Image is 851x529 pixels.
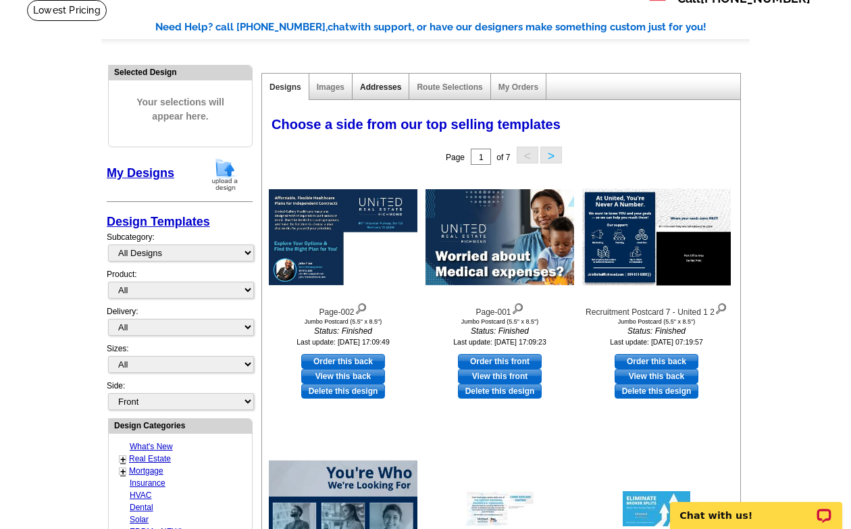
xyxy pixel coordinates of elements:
[458,384,542,399] a: Delete this design
[360,82,401,92] a: Addresses
[107,380,253,411] div: Side:
[130,490,151,500] a: HVAC
[107,231,253,268] div: Subcategory:
[107,343,253,380] div: Sizes:
[296,338,390,346] small: Last update: [DATE] 17:09:49
[615,384,698,399] a: Delete this design
[109,419,252,432] div: Design Categories
[129,466,163,476] a: Mortgage
[496,153,510,162] span: of 7
[207,157,242,192] img: upload-design
[120,454,126,465] a: +
[582,318,731,325] div: Jumbo Postcard (5.5" x 8.5")
[119,82,242,137] span: Your selections will appear here.
[328,21,349,33] span: chat
[269,189,417,285] img: Page-002
[540,147,562,163] button: >
[355,300,367,315] img: view design details
[498,82,538,92] a: My Orders
[425,325,574,337] i: Status: Finished
[615,354,698,369] a: use this design
[511,300,524,315] img: view design details
[107,305,253,343] div: Delivery:
[130,515,149,524] a: Solar
[425,300,574,318] div: Page-001
[715,300,727,315] img: view design details
[107,268,253,305] div: Product:
[466,491,534,526] img: Inc 5000 Postcard - United 2
[453,338,546,346] small: Last update: [DATE] 17:09:23
[107,166,174,180] a: My Designs
[317,82,344,92] a: Images
[517,147,538,163] button: <
[269,300,417,318] div: Page-002
[130,478,165,488] a: Insurance
[425,318,574,325] div: Jumbo Postcard (5.5" x 8.5")
[130,442,173,451] a: What's New
[120,466,126,477] a: +
[582,300,731,318] div: Recruitment Postcard 7 - United 1 2
[615,369,698,384] a: View this back
[582,189,731,286] img: Recruitment Postcard 7 - United 1 2
[417,82,482,92] a: Route Selections
[446,153,465,162] span: Page
[109,66,252,78] div: Selected Design
[301,369,385,384] a: View this back
[610,338,703,346] small: Last update: [DATE] 07:19:57
[272,117,561,132] span: Choose a side from our top selling templates
[458,354,542,369] a: use this design
[301,384,385,399] a: Delete this design
[130,503,153,512] a: Dental
[155,20,750,35] div: Need Help? call [PHONE_NUMBER], with support, or have our designers make something custom just fo...
[301,354,385,369] a: use this design
[269,325,417,337] i: Status: Finished
[269,82,301,92] a: Designs
[458,369,542,384] a: View this front
[661,486,851,529] iframe: LiveChat chat widget
[623,491,690,526] img: Inc 5000 Postcard - United 1
[129,454,171,463] a: Real Estate
[107,215,210,228] a: Design Templates
[269,318,417,325] div: Jumbo Postcard (5.5" x 8.5")
[425,189,574,285] img: Page-001
[582,325,731,337] i: Status: Finished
